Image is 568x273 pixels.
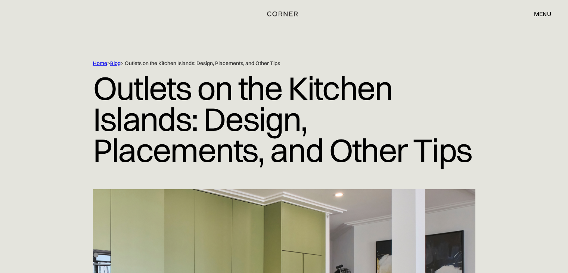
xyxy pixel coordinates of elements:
a: Home [93,60,107,67]
div: > > Outlets on the Kitchen Islands: Design, Placements, and Other Tips [93,60,444,67]
div: menu [527,7,551,20]
a: Blog [110,60,121,67]
h1: Outlets on the Kitchen Islands: Design, Placements, and Other Tips [93,67,475,171]
div: menu [534,11,551,17]
a: home [264,9,305,19]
